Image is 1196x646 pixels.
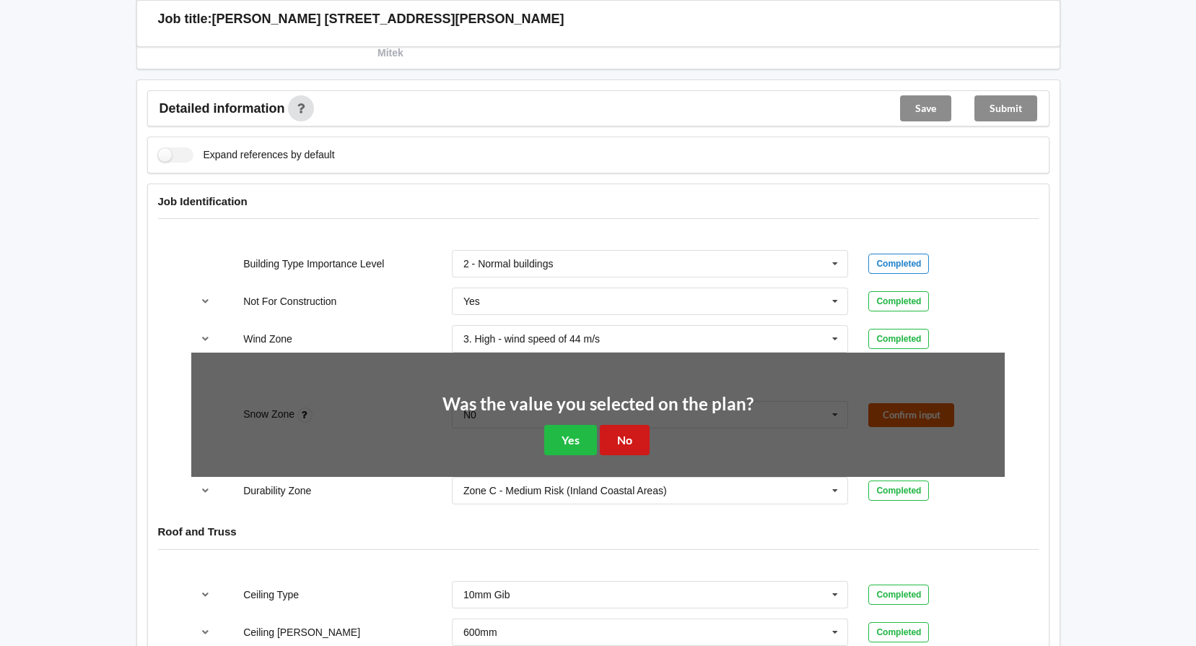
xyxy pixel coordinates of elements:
[463,486,667,496] div: Zone C - Medium Risk (Inland Coastal Areas)
[191,478,219,504] button: reference-toggle
[158,525,1039,538] h4: Roof and Truss
[212,11,564,27] h3: [PERSON_NAME] [STREET_ADDRESS][PERSON_NAME]
[158,11,212,27] h3: Job title:
[158,147,335,163] label: Expand references by default
[868,481,929,501] div: Completed
[191,326,219,352] button: reference-toggle
[243,296,336,307] label: Not For Construction
[243,626,360,638] label: Ceiling [PERSON_NAME]
[463,334,600,344] div: 3. High - wind speed of 44 m/s
[868,329,929,349] div: Completed
[160,102,285,115] span: Detailed information
[463,627,497,637] div: 600mm
[191,582,219,608] button: reference-toggle
[463,296,480,306] div: Yes
[243,258,384,270] label: Building Type Importance Level
[868,291,929,311] div: Completed
[158,194,1039,208] h4: Job Identification
[868,585,929,605] div: Completed
[600,425,650,455] button: No
[243,589,299,600] label: Ceiling Type
[243,485,311,496] label: Durability Zone
[868,254,929,274] div: Completed
[544,425,597,455] button: Yes
[463,590,510,600] div: 10mm Gib
[243,333,292,345] label: Wind Zone
[191,288,219,314] button: reference-toggle
[442,393,754,415] h2: Was the value you selected on the plan?
[463,259,554,269] div: 2 - Normal buildings
[191,619,219,645] button: reference-toggle
[868,622,929,642] div: Completed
